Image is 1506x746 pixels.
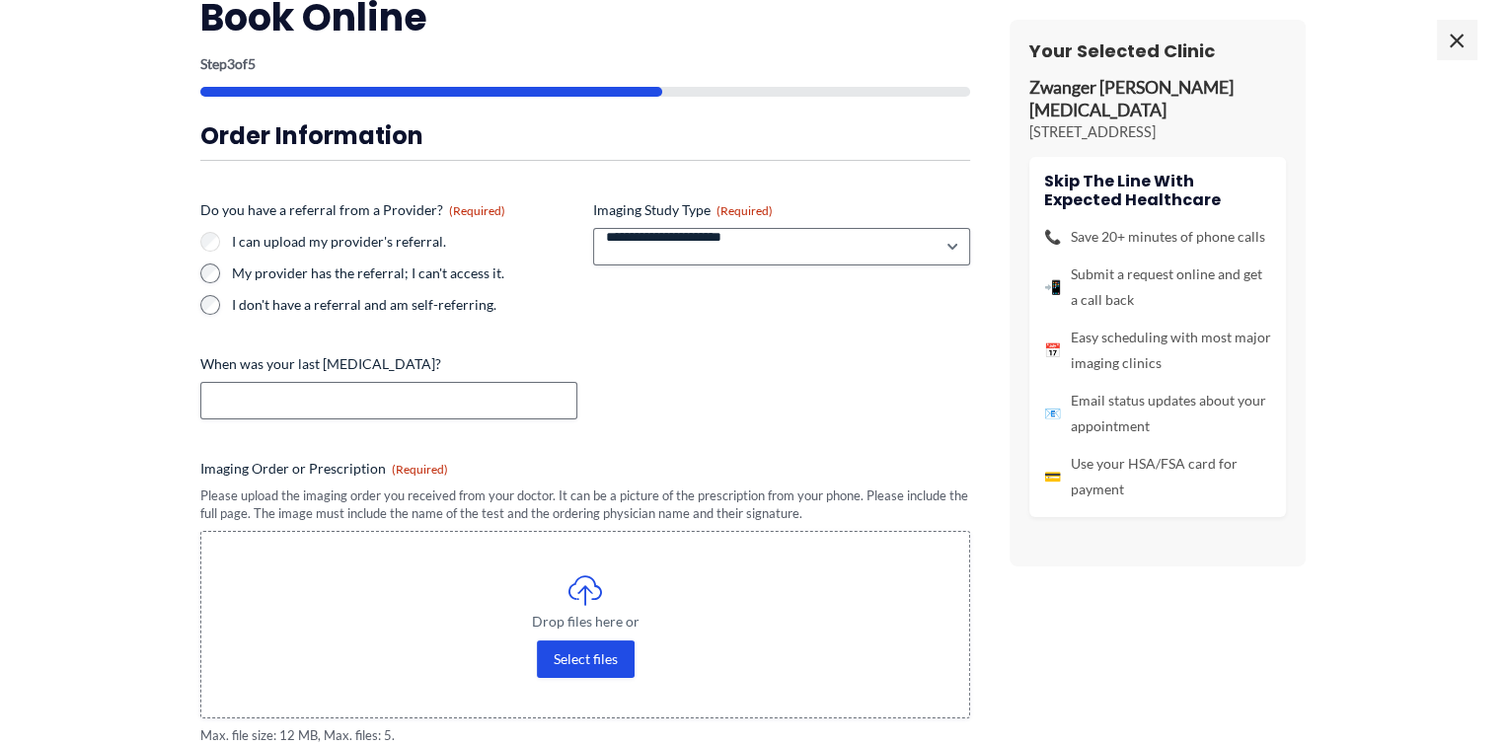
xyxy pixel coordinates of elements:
[248,55,256,72] span: 5
[1044,172,1271,209] h4: Skip the line with Expected Healthcare
[1044,451,1271,502] li: Use your HSA/FSA card for payment
[1044,388,1271,439] li: Email status updates about your appointment
[232,263,577,283] label: My provider has the referral; I can't access it.
[1044,464,1061,489] span: 💳
[392,462,448,477] span: (Required)
[449,203,505,218] span: (Required)
[227,55,235,72] span: 3
[716,203,773,218] span: (Required)
[232,232,577,252] label: I can upload my provider's referral.
[200,57,970,71] p: Step of
[232,295,577,315] label: I don't have a referral and am self-referring.
[200,726,970,745] span: Max. file size: 12 MB, Max. files: 5.
[1044,224,1271,250] li: Save 20+ minutes of phone calls
[537,640,635,678] button: select files, imaging order or prescription(required)
[200,120,970,151] h3: Order Information
[593,200,970,220] label: Imaging Study Type
[1044,224,1061,250] span: 📞
[1029,39,1286,62] h3: Your Selected Clinic
[1044,337,1061,363] span: 📅
[200,459,970,479] label: Imaging Order or Prescription
[200,354,577,374] label: When was your last [MEDICAL_DATA]?
[200,486,970,523] div: Please upload the imaging order you received from your doctor. It can be a picture of the prescri...
[200,200,505,220] legend: Do you have a referral from a Provider?
[1044,401,1061,426] span: 📧
[1044,274,1061,300] span: 📲
[1437,20,1476,59] span: ×
[241,615,930,629] span: Drop files here or
[1044,261,1271,313] li: Submit a request online and get a call back
[1029,77,1286,122] p: Zwanger [PERSON_NAME] [MEDICAL_DATA]
[1044,325,1271,376] li: Easy scheduling with most major imaging clinics
[1029,122,1286,142] p: [STREET_ADDRESS]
